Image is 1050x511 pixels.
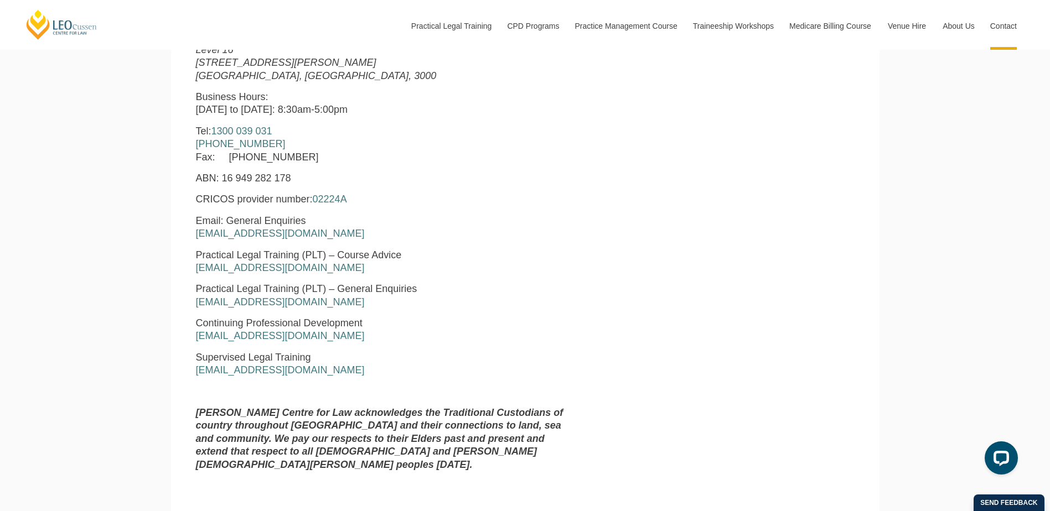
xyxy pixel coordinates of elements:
[196,351,573,377] p: Supervised Legal Training
[685,2,781,50] a: Traineeship Workshops
[196,125,573,164] p: Tel: Fax: [PHONE_NUMBER]
[196,138,286,149] a: [PHONE_NUMBER]
[196,249,573,275] p: Practical Legal Training (PLT) – Course Advice
[196,407,563,470] strong: [PERSON_NAME] Centre for Law acknowledges the Traditional Custodians of country throughout [GEOGR...
[403,2,499,50] a: Practical Legal Training
[196,228,365,239] a: [EMAIL_ADDRESS][DOMAIN_NAME]
[196,262,365,273] a: [EMAIL_ADDRESS][DOMAIN_NAME]
[976,437,1022,483] iframe: LiveChat chat widget
[196,330,365,341] a: [EMAIL_ADDRESS][DOMAIN_NAME]
[781,2,880,50] a: Medicare Billing Course
[196,215,573,241] p: Email: General Enquiries
[880,2,934,50] a: Venue Hire
[982,2,1025,50] a: Contact
[196,283,417,294] span: Practical Legal Training (PLT) – General Enquiries
[196,44,234,55] em: Level 16
[499,2,566,50] a: CPD Programs
[196,296,365,307] a: [EMAIL_ADDRESS][DOMAIN_NAME]
[934,2,982,50] a: About Us
[211,126,272,137] a: 1300 039 031
[567,2,685,50] a: Practice Management Course
[196,364,365,376] a: [EMAIL_ADDRESS][DOMAIN_NAME]
[196,91,573,117] p: Business Hours: [DATE] to [DATE]: 8:30am-5:00pm
[313,194,347,205] a: 02224A
[196,172,573,185] p: ABN: 16 949 282 178
[196,57,376,68] em: [STREET_ADDRESS][PERSON_NAME]
[196,70,437,81] em: [GEOGRAPHIC_DATA], [GEOGRAPHIC_DATA], 3000
[196,317,573,343] p: Continuing Professional Development
[196,193,573,206] p: CRICOS provider number:
[25,9,99,40] a: [PERSON_NAME] Centre for Law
